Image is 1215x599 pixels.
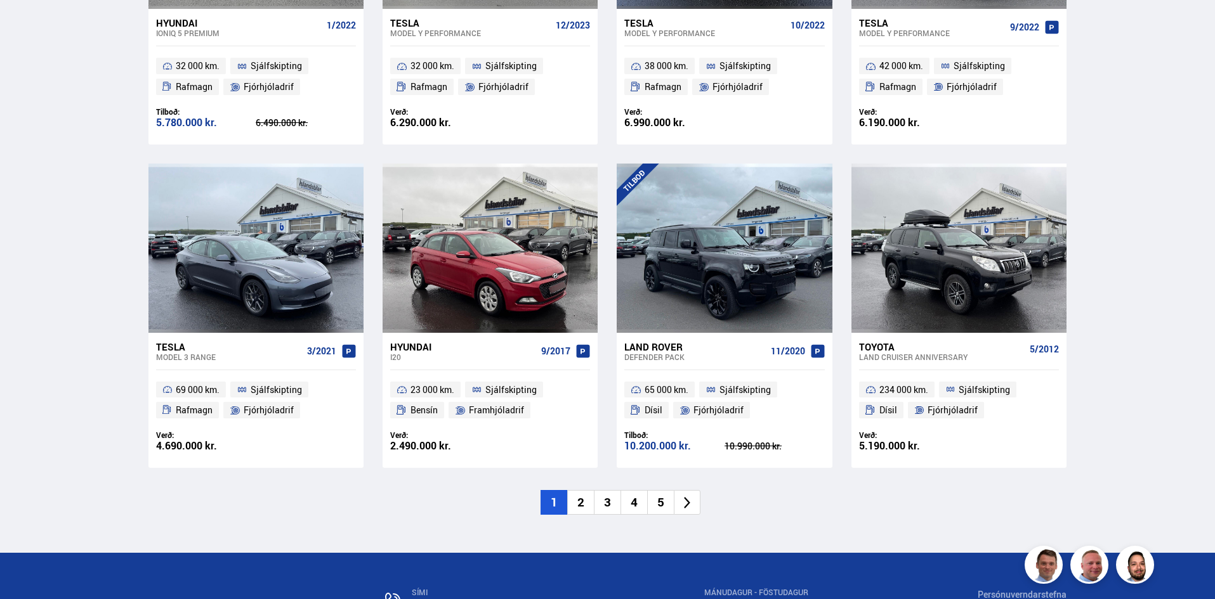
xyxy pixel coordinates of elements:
span: Fjórhjóladrif [713,79,763,94]
span: Framhjóladrif [469,403,524,418]
span: Sjálfskipting [719,58,771,74]
div: Model Y PERFORMANCE [859,29,1005,37]
div: 6.190.000 kr. [859,117,959,128]
div: 2.490.000 kr. [390,441,490,451]
div: Defender PACK [624,352,765,361]
span: 234 000 km. [879,382,928,397]
li: 5 [647,490,674,515]
span: Rafmagn [176,403,213,418]
div: Verð: [156,430,256,440]
div: 6.290.000 kr. [390,117,490,128]
span: Dísil [645,403,662,418]
span: Rafmagn [176,79,213,94]
span: Fjórhjóladrif [244,79,294,94]
div: Hyundai [390,341,536,352]
span: Sjálfskipting [719,382,771,397]
span: Sjálfskipting [251,58,302,74]
img: nhp88E3Fdnt1Opn2.png [1118,548,1156,586]
div: Land Cruiser ANNIVERSARY [859,352,1025,361]
span: Sjálfskipting [485,382,537,397]
div: 6.990.000 kr. [624,117,725,128]
span: 23 000 km. [410,382,454,397]
span: 42 000 km. [879,58,923,74]
div: Land Rover [624,341,765,352]
span: 3/2021 [307,346,336,356]
div: Verð: [859,430,959,440]
span: 9/2022 [1010,22,1039,32]
li: 2 [567,490,594,515]
div: 4.690.000 kr. [156,441,256,451]
img: siFngHWaQ9KaOqBr.png [1072,548,1110,586]
a: Tesla Model Y PERFORMANCE 12/2023 32 000 km. Sjálfskipting Rafmagn Fjórhjóladrif Verð: 6.290.000 kr. [383,9,598,145]
a: Toyota Land Cruiser ANNIVERSARY 5/2012 234 000 km. Sjálfskipting Dísil Fjórhjóladrif Verð: 5.190.... [851,333,1067,468]
a: Land Rover Defender PACK 11/2020 65 000 km. Sjálfskipting Dísil Fjórhjóladrif Tilboð: 10.200.000 ... [617,333,832,468]
div: Toyota [859,341,1025,352]
div: Verð: [390,107,490,117]
span: Fjórhjóladrif [947,79,997,94]
div: Tilboð: [624,430,725,440]
div: Tesla [859,17,1005,29]
div: Model Y PERFORMANCE [624,29,785,37]
div: Verð: [390,430,490,440]
div: Hyundai [156,17,322,29]
span: Sjálfskipting [959,382,1010,397]
span: Rafmagn [879,79,916,94]
span: Sjálfskipting [485,58,537,74]
span: Dísil [879,403,897,418]
div: IONIQ 5 PREMIUM [156,29,322,37]
span: 12/2023 [556,20,590,30]
div: i20 [390,352,536,361]
span: 9/2017 [541,346,570,356]
div: 6.490.000 kr. [256,119,356,127]
span: 10/2022 [791,20,825,30]
a: Tesla Model Y PERFORMANCE 10/2022 38 000 km. Sjálfskipting Rafmagn Fjórhjóladrif Verð: 6.990.000 kr. [617,9,832,145]
a: Hyundai IONIQ 5 PREMIUM 1/2022 32 000 km. Sjálfskipting Rafmagn Fjórhjóladrif Tilboð: 5.780.000 k... [148,9,364,145]
span: 11/2020 [771,346,805,356]
a: Tesla Model 3 RANGE 3/2021 69 000 km. Sjálfskipting Rafmagn Fjórhjóladrif Verð: 4.690.000 kr. [148,333,364,468]
div: Model Y PERFORMANCE [390,29,551,37]
div: 10.990.000 kr. [725,442,825,451]
span: 1/2022 [327,20,356,30]
span: Rafmagn [645,79,681,94]
img: FbJEzSuNWCJXmdc-.webp [1027,548,1065,586]
span: 38 000 km. [645,58,688,74]
span: Sjálfskipting [251,382,302,397]
div: 5.780.000 kr. [156,117,256,128]
span: 65 000 km. [645,382,688,397]
div: Tesla [390,17,551,29]
div: Tilboð: [156,107,256,117]
span: 69 000 km. [176,382,220,397]
div: SÍMI [412,588,594,597]
span: 32 000 km. [410,58,454,74]
div: Verð: [624,107,725,117]
span: Sjálfskipting [954,58,1005,74]
div: MÁNUDAGUR - FÖSTUDAGUR [704,588,868,597]
span: Fjórhjóladrif [244,403,294,418]
span: 5/2012 [1030,344,1059,354]
div: 10.200.000 kr. [624,441,725,451]
li: 3 [594,490,621,515]
button: Open LiveChat chat widget [10,5,48,43]
a: Hyundai i20 9/2017 23 000 km. Sjálfskipting Bensín Framhjóladrif Verð: 2.490.000 kr. [383,333,598,468]
span: Rafmagn [410,79,447,94]
span: Fjórhjóladrif [693,403,744,418]
span: Bensín [410,403,438,418]
div: Model 3 RANGE [156,352,302,361]
li: 1 [541,490,567,515]
span: 32 000 km. [176,58,220,74]
div: Tesla [156,341,302,352]
a: Tesla Model Y PERFORMANCE 9/2022 42 000 km. Sjálfskipting Rafmagn Fjórhjóladrif Verð: 6.190.000 kr. [851,9,1067,145]
div: 5.190.000 kr. [859,441,959,451]
div: Verð: [859,107,959,117]
span: Fjórhjóladrif [478,79,529,94]
span: Fjórhjóladrif [928,403,978,418]
div: Tesla [624,17,785,29]
li: 4 [621,490,647,515]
